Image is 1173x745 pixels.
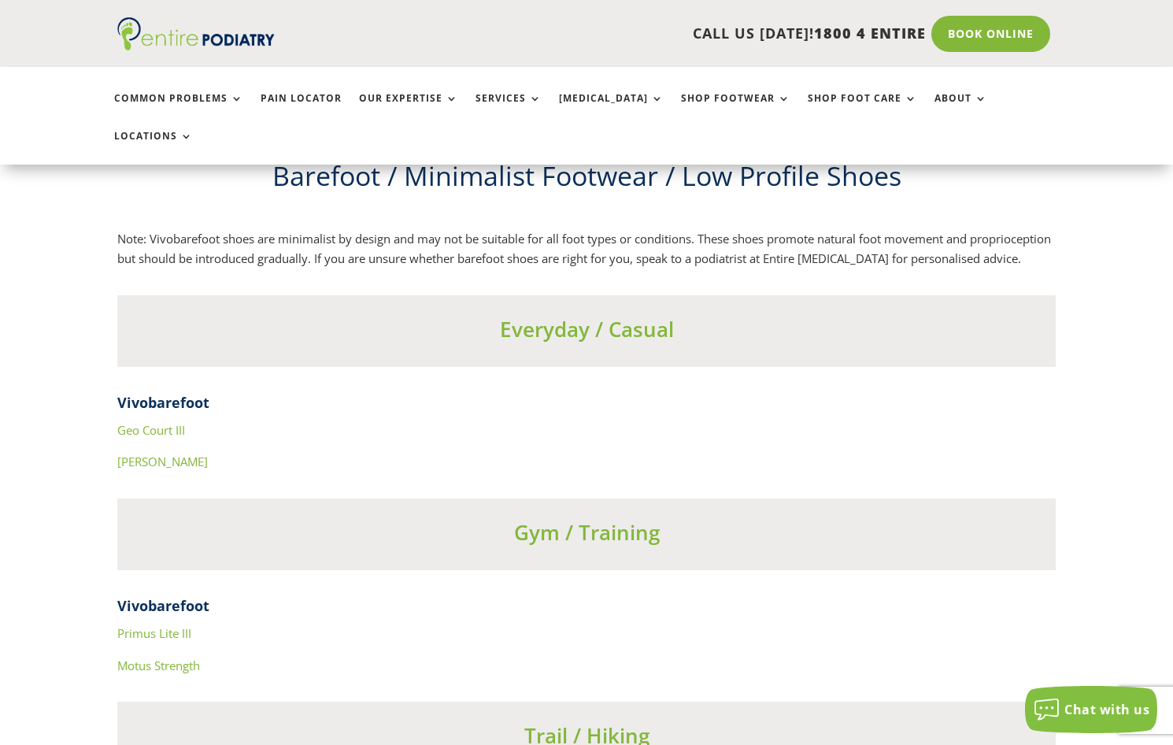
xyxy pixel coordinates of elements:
a: Shop Footwear [681,93,790,127]
a: Pain Locator [261,93,342,127]
a: Services [475,93,542,127]
a: Entire Podiatry [117,38,275,54]
a: [MEDICAL_DATA] [559,93,664,127]
span: Chat with us [1064,701,1149,718]
span: 1800 4 ENTIRE [814,24,926,43]
h3: Everyday / Casual [117,315,1056,351]
a: About [934,93,987,127]
a: Primus Lite III [117,625,191,641]
a: Our Expertise [359,93,458,127]
h4: Vivobarefoot [117,596,1056,624]
a: Locations [114,131,193,165]
a: Geo Court III [117,422,185,438]
button: Chat with us [1025,686,1157,733]
h2: ​Barefoot / Minimalist Footwear / Low Profile Shoes [117,158,1056,203]
h4: Vivobarefoot [117,393,1056,421]
h3: Gym / Training [117,518,1056,554]
a: Motus Strength [117,658,200,673]
p: Note: Vivobarefoot shoes are minimalist by design and may not be suitable for all foot types or c... [117,229,1056,269]
a: Common Problems [114,93,243,127]
img: logo (1) [117,17,275,50]
p: CALL US [DATE]! [334,24,926,44]
a: [PERSON_NAME] [117,454,208,469]
a: Shop Foot Care [808,93,917,127]
a: Book Online [931,16,1050,52]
